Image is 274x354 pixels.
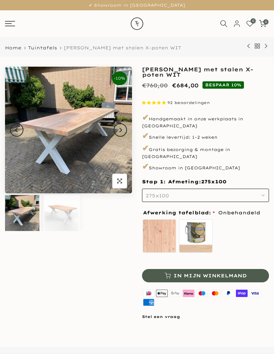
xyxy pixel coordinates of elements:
[201,179,227,185] span: 275x100
[222,289,235,298] img: paypal
[143,210,215,215] span: Afwerking tafelblad:
[142,179,227,185] span: Stap 1: Afmeting:
[142,314,180,319] a: Stel een vraag
[142,143,269,159] p: Gratis bezorging & montage in [GEOGRAPHIC_DATA]
[142,143,149,153] span: ✔
[8,2,266,9] p: ✔ Showroom in [GEOGRAPHIC_DATA]
[173,273,247,278] span: In mijn winkelmand
[142,269,269,282] button: In mijn winkelmand
[125,10,149,37] img: trend-table
[10,123,23,137] button: Previous
[142,82,168,89] del: €760,00
[44,195,79,231] img: Rechthoekige douglas tuintafel met witte stalen X-poten
[64,45,181,50] span: [PERSON_NAME] met stalen X-poten WIT
[146,193,169,199] span: 275x100
[209,289,222,298] img: master
[169,289,182,298] img: google pay
[235,289,249,298] img: shopify pay
[251,18,256,23] span: 0
[142,161,269,172] p: Showroom in [GEOGRAPHIC_DATA]
[142,298,155,307] img: american express
[142,100,167,105] span: 4.87 stars
[142,67,269,77] h1: [PERSON_NAME] met stalen X-poten WIT
[218,209,260,217] span: Onbehandeld
[142,189,269,202] button: 275x100
[249,289,262,298] img: visa
[142,112,149,122] span: ✔
[155,289,169,298] img: apple pay
[195,289,209,298] img: maestro
[172,81,198,90] ins: €684,00
[259,20,266,27] a: 0
[182,289,195,298] img: klarna
[142,130,269,142] p: Snelle levertijd: 1–2 weken
[28,46,57,50] a: Tuintafels
[114,123,127,137] button: Next
[263,19,268,24] span: 0
[5,46,21,50] a: Home
[246,20,254,27] a: 0
[202,81,244,89] span: BESPAAR 10%
[1,320,34,353] iframe: toggle-frame
[142,161,149,171] span: ✔
[142,131,149,141] span: ✔
[167,100,210,105] span: 92 beoordelingen
[142,289,155,298] img: ideal
[142,112,269,129] p: Handgemaakt in onze werkplaats in [GEOGRAPHIC_DATA]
